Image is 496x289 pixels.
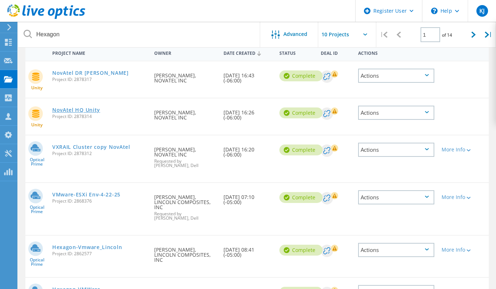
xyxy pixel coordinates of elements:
input: Search projects by name, owner, ID, company, etc [18,22,261,47]
div: Deal Id [317,46,354,59]
div: | [481,22,496,48]
div: [PERSON_NAME], NOVATEL INC [151,135,220,175]
div: Owner [151,46,220,59]
div: More Info [442,247,471,252]
div: [DATE] 08:41 (-05:00) [220,236,275,265]
span: Project ID: 2878314 [52,114,147,119]
span: Optical Prime [25,205,49,214]
div: [PERSON_NAME], LINCOLN COMPOSITES, INC [151,236,220,270]
div: Complete [279,144,323,155]
a: Hexagon-Vmware_Lincoln [52,245,122,250]
span: KJ [479,8,485,14]
div: Actions [358,106,434,120]
span: Optical Prime [25,258,49,266]
div: Actions [358,190,434,204]
a: Live Optics Dashboard [7,15,85,20]
a: VMware-ESXi Env-4-22-25 [52,192,120,197]
svg: \n [431,8,438,14]
div: Complete [279,192,323,203]
span: Unity [31,123,42,127]
div: | [376,22,391,48]
a: NovAtel HQ Unity [52,107,100,113]
a: NovAtel DR [PERSON_NAME] [52,70,129,76]
div: More Info [442,147,471,152]
div: Actions [358,243,434,257]
div: Status [276,46,317,59]
span: Requested by [PERSON_NAME], Dell [154,159,217,168]
span: Advanced [283,32,307,37]
a: VXRAIL Cluster copy NovAtel [52,144,130,150]
span: Project ID: 2868376 [52,199,147,203]
div: [DATE] 16:20 (-06:00) [220,135,275,164]
div: Complete [279,245,323,256]
span: Project ID: 2878317 [52,77,147,82]
div: [DATE] 16:26 (-06:00) [220,98,275,127]
span: Requested by [PERSON_NAME], Dell [154,212,217,220]
div: Complete [279,70,323,81]
div: Date Created [220,46,275,60]
span: Project ID: 2878312 [52,151,147,156]
div: Project Name [49,46,151,59]
div: [PERSON_NAME], NOVATEL INC [151,61,220,90]
div: [PERSON_NAME], LINCOLN COMPOSITES, INC [151,183,220,228]
div: [DATE] 16:43 (-06:00) [220,61,275,90]
div: Actions [358,143,434,157]
div: [PERSON_NAME], NOVATEL INC [151,98,220,127]
div: [DATE] 07:10 (-05:00) [220,183,275,212]
span: Project ID: 2862577 [52,252,147,256]
span: Optical Prime [25,158,49,166]
div: More Info [442,195,471,200]
span: of 14 [442,32,452,38]
div: Actions [358,69,434,83]
div: Complete [279,107,323,118]
span: Unity [31,86,42,90]
div: Actions [354,46,438,59]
